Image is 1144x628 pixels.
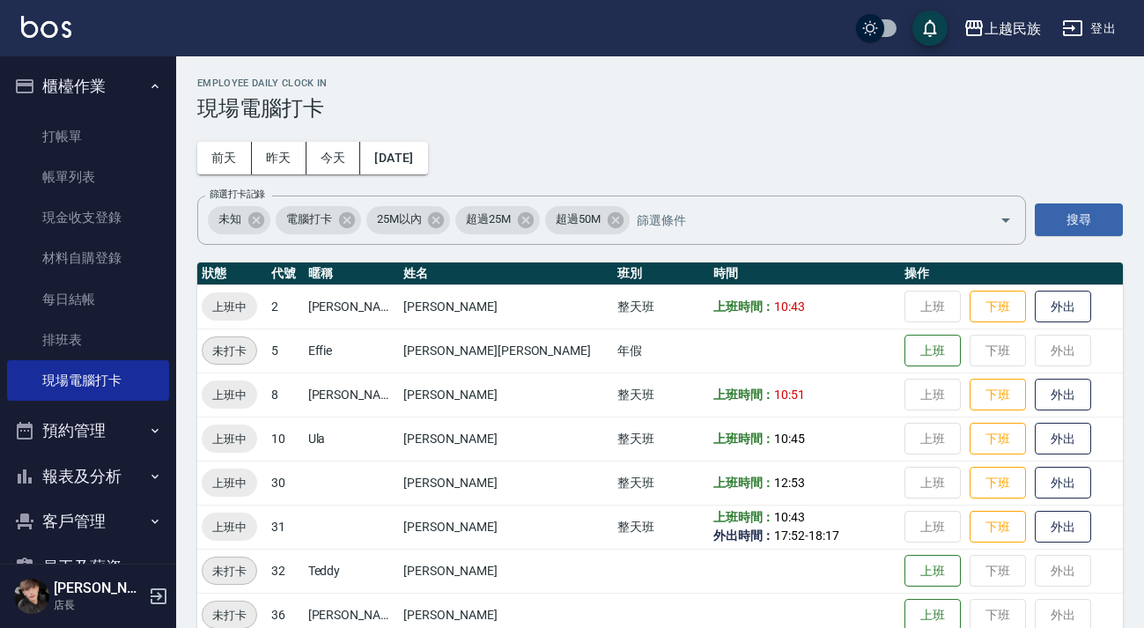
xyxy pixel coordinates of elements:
[304,262,400,285] th: 暱稱
[713,476,775,490] b: 上班時間：
[267,262,303,285] th: 代號
[399,461,612,505] td: [PERSON_NAME]
[202,474,257,492] span: 上班中
[267,417,303,461] td: 10
[1035,423,1091,455] button: 外出
[613,373,709,417] td: 整天班
[774,432,805,446] span: 10:45
[203,342,256,360] span: 未打卡
[545,211,611,228] span: 超過50M
[7,454,169,499] button: 報表及分析
[7,279,169,320] a: 每日結帳
[366,211,432,228] span: 25M以內
[7,360,169,401] a: 現場電腦打卡
[54,580,144,597] h5: [PERSON_NAME]
[713,299,775,314] b: 上班時間：
[202,430,257,448] span: 上班中
[970,511,1026,543] button: 下班
[1035,511,1091,543] button: 外出
[7,499,169,544] button: 客戶管理
[54,597,144,613] p: 店長
[613,262,709,285] th: 班別
[267,373,303,417] td: 8
[304,549,400,593] td: Teddy
[276,206,361,234] div: 電腦打卡
[399,417,612,461] td: [PERSON_NAME]
[202,518,257,536] span: 上班中
[7,116,169,157] a: 打帳單
[304,373,400,417] td: [PERSON_NAME]
[713,432,775,446] b: 上班時間：
[713,528,775,543] b: 外出時間：
[304,417,400,461] td: Ula
[970,291,1026,323] button: 下班
[304,284,400,329] td: [PERSON_NAME]
[1055,12,1123,45] button: 登出
[197,142,252,174] button: 前天
[7,320,169,360] a: 排班表
[399,284,612,329] td: [PERSON_NAME]
[992,206,1020,234] button: Open
[7,408,169,454] button: 預約管理
[956,11,1048,47] button: 上越民族
[399,505,612,549] td: [PERSON_NAME]
[970,467,1026,499] button: 下班
[14,579,49,614] img: Person
[399,262,612,285] th: 姓名
[632,204,969,235] input: 篩選條件
[208,206,270,234] div: 未知
[613,417,709,461] td: 整天班
[210,188,265,201] label: 篩選打卡記錄
[912,11,948,46] button: save
[208,211,252,228] span: 未知
[202,386,257,404] span: 上班中
[252,142,306,174] button: 昨天
[21,16,71,38] img: Logo
[203,562,256,580] span: 未打卡
[970,423,1026,455] button: 下班
[306,142,361,174] button: 今天
[203,606,256,624] span: 未打卡
[774,510,805,524] span: 10:43
[399,329,612,373] td: [PERSON_NAME][PERSON_NAME]
[904,555,961,587] button: 上班
[267,505,303,549] td: 31
[613,461,709,505] td: 整天班
[7,544,169,590] button: 員工及薪資
[202,298,257,316] span: 上班中
[267,284,303,329] td: 2
[774,528,805,543] span: 17:52
[276,211,343,228] span: 電腦打卡
[304,329,400,373] td: Effie
[713,510,775,524] b: 上班時間：
[1035,203,1123,236] button: 搜尋
[970,379,1026,411] button: 下班
[267,461,303,505] td: 30
[709,505,901,549] td: -
[613,329,709,373] td: 年假
[197,96,1123,121] h3: 現場電腦打卡
[774,476,805,490] span: 12:53
[7,238,169,278] a: 材料自購登錄
[774,299,805,314] span: 10:43
[709,262,901,285] th: 時間
[267,549,303,593] td: 32
[1035,291,1091,323] button: 外出
[900,262,1123,285] th: 操作
[7,197,169,238] a: 現金收支登錄
[545,206,630,234] div: 超過50M
[985,18,1041,40] div: 上越民族
[613,284,709,329] td: 整天班
[7,63,169,109] button: 櫃檯作業
[613,505,709,549] td: 整天班
[1035,379,1091,411] button: 外出
[774,388,805,402] span: 10:51
[267,329,303,373] td: 5
[197,262,267,285] th: 狀態
[366,206,451,234] div: 25M以內
[1035,467,1091,499] button: 外出
[197,78,1123,89] h2: Employee Daily Clock In
[713,388,775,402] b: 上班時間：
[7,157,169,197] a: 帳單列表
[904,335,961,367] button: 上班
